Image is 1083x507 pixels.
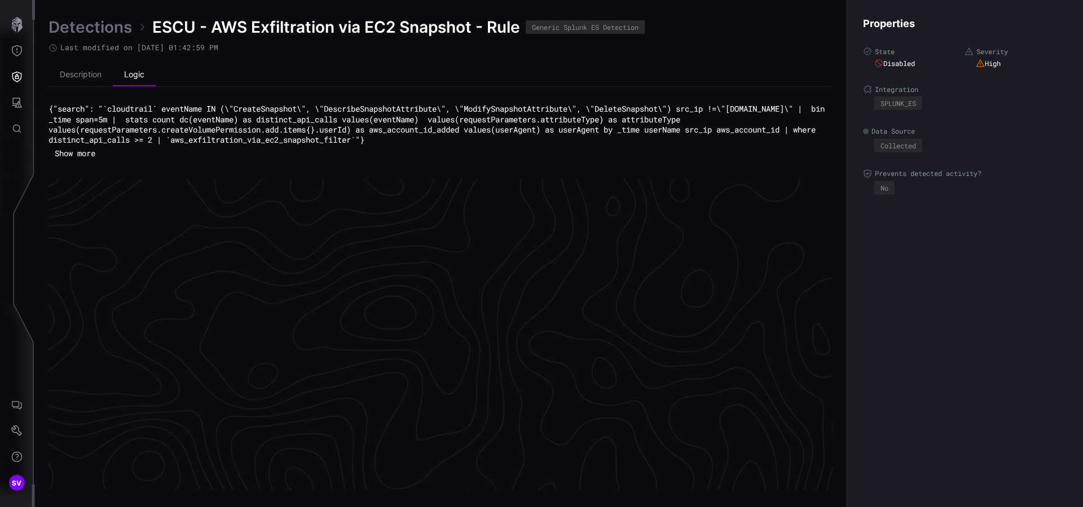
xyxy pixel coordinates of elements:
time: [DATE] 01:42:59 PM [137,42,218,52]
label: Prevents detected activity? [863,169,1066,178]
label: State [863,47,965,56]
span: Last modified on [60,43,218,52]
h4: Properties [863,17,1066,30]
div: Generic Splunk ES Detection [532,24,639,30]
button: Show more [49,145,102,162]
code: {"search": "`cloudtrail` eventName IN (\"CreateSnapshot\", \"DescribeSnapshotAttribute\", \"Modif... [49,103,829,145]
label: Severity [965,47,1066,56]
li: Description [49,64,113,86]
li: Logic [113,64,156,86]
div: No [881,184,888,191]
a: Detections [49,17,132,37]
div: High [976,59,1001,68]
span: ESCU - AWS Exfiltration via EC2 Snapshot - Rule [152,17,520,37]
label: Data Source [863,127,1066,136]
div: Collected [881,142,916,149]
button: SV [1,470,33,496]
div: SPLUNK_ES [881,100,916,107]
label: Integration [863,85,1066,94]
span: SV [12,477,22,489]
div: Disabled [874,59,915,68]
